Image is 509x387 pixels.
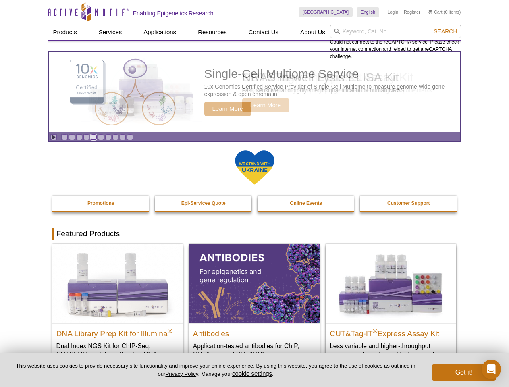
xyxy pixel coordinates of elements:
sup: ® [168,327,172,334]
img: CUT&RUN Assay Kits [81,55,202,129]
a: [GEOGRAPHIC_DATA] [299,7,353,17]
a: Online Events [258,196,355,211]
a: DNA Library Prep Kit for Illumina DNA Library Prep Kit for Illumina® Dual Index NGS Kit for ChIP-... [52,244,183,374]
div: Open Intercom Messenger [482,360,501,379]
p: Target chromatin-associated proteins genome wide. [242,87,372,94]
a: Go to slide 2 [69,134,75,140]
a: Go to slide 7 [105,134,111,140]
img: DNA Library Prep Kit for Illumina [52,244,183,323]
strong: Epi-Services Quote [181,200,226,206]
img: Your Cart [428,10,432,14]
p: Dual Index NGS Kit for ChIP-Seq, CUT&RUN, and ds methylated DNA assays. [56,342,179,366]
a: Resources [193,25,232,40]
a: Epi-Services Quote [155,196,252,211]
a: Go to slide 8 [112,134,118,140]
strong: Customer Support [387,200,430,206]
a: Privacy Policy [165,371,198,377]
div: Could not connect to the reCAPTCHA service. Please check your internet connection and reload to g... [330,25,461,60]
a: Customer Support [360,196,457,211]
img: We Stand With Ukraine [235,150,275,185]
a: All Antibodies Antibodies Application-tested antibodies for ChIP, CUT&Tag, and CUT&RUN. [189,244,320,366]
input: Keyword, Cat. No. [330,25,461,38]
li: | [401,7,402,17]
article: CUT&RUN Assay Kits [49,52,460,132]
a: Cart [428,9,443,15]
a: Login [387,9,398,15]
strong: Promotions [87,200,114,206]
a: Go to slide 3 [76,134,82,140]
a: About Us [295,25,330,40]
button: Search [431,28,459,35]
h2: CUT&Tag-IT Express Assay Kit [330,326,452,338]
a: Go to slide 6 [98,134,104,140]
sup: ® [373,327,378,334]
a: Go to slide 4 [83,134,89,140]
img: All Antibodies [189,244,320,323]
a: Go to slide 5 [91,134,97,140]
span: Learn More [242,98,289,112]
a: Contact Us [244,25,283,40]
a: English [357,7,379,17]
h2: Enabling Epigenetics Research [133,10,214,17]
button: cookie settings [232,370,272,377]
img: CUT&Tag-IT® Express Assay Kit [326,244,456,323]
p: Less variable and higher-throughput genome-wide profiling of histone marks​. [330,342,452,358]
p: This website uses cookies to provide necessary site functionality and improve your online experie... [13,362,418,378]
strong: Online Events [290,200,322,206]
a: CUT&Tag-IT® Express Assay Kit CUT&Tag-IT®Express Assay Kit Less variable and higher-throughput ge... [326,244,456,366]
a: Register [404,9,420,15]
a: Promotions [52,196,150,211]
h2: CUT&RUN Assay Kits [242,71,372,83]
span: Search [434,28,457,35]
h2: DNA Library Prep Kit for Illumina [56,326,179,338]
li: (0 items) [428,7,461,17]
a: Services [94,25,127,40]
a: Products [48,25,82,40]
h2: Antibodies [193,326,316,338]
button: Got it! [432,364,496,381]
a: CUT&RUN Assay Kits CUT&RUN Assay Kits Target chromatin-associated proteins genome wide. Learn More [49,52,460,132]
p: Application-tested antibodies for ChIP, CUT&Tag, and CUT&RUN. [193,342,316,358]
h2: Featured Products [52,228,457,240]
a: Toggle autoplay [51,134,57,140]
a: Applications [139,25,181,40]
a: Go to slide 1 [62,134,68,140]
a: Go to slide 10 [127,134,133,140]
a: Go to slide 9 [120,134,126,140]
